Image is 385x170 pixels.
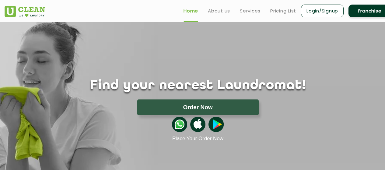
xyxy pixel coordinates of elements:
[5,6,45,17] img: UClean Laundry and Dry Cleaning
[240,7,261,15] a: Services
[270,7,296,15] a: Pricing List
[137,99,259,115] button: Order Now
[190,117,205,132] img: apple-icon.png
[301,5,344,17] a: Login/Signup
[172,136,223,142] a: Place Your Order Now
[184,7,198,15] a: Home
[208,117,224,132] img: playstoreicon.png
[172,117,187,132] img: whatsappicon.png
[208,7,230,15] a: About us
